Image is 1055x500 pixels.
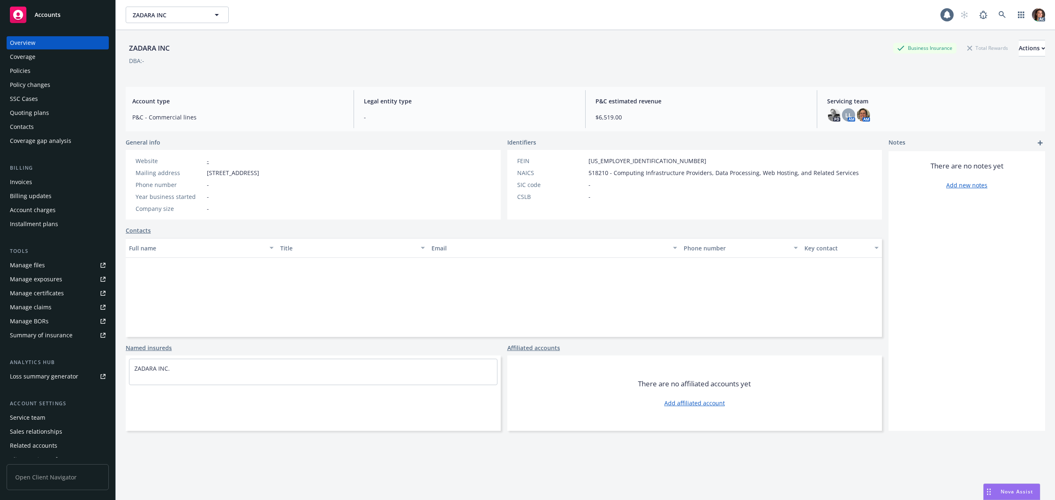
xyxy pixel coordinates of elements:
button: Actions [1019,40,1045,56]
span: Account type [132,97,344,105]
a: add [1035,138,1045,148]
div: Business Insurance [893,43,957,53]
a: Report a Bug [975,7,992,23]
img: photo [857,108,870,121]
span: P&C estimated revenue [595,97,807,105]
a: - [207,157,209,165]
span: P&C - Commercial lines [132,113,344,121]
div: Policies [10,64,30,77]
span: Servicing team [827,97,1039,105]
span: - [588,192,591,201]
span: - [364,113,575,121]
div: Title [280,244,416,252]
button: Phone number [680,238,802,258]
a: Summary of insurance [7,329,109,342]
div: CSLB [517,192,585,201]
div: Analytics hub [7,358,109,367]
div: Coverage [10,50,35,63]
a: Billing updates [7,189,109,203]
button: Title [277,238,428,258]
a: Account charges [7,203,109,217]
a: Search [994,7,1010,23]
div: Overview [10,36,35,49]
div: Manage claims [10,301,52,314]
div: Loss summary generator [10,370,78,383]
div: Summary of insurance [10,329,73,342]
div: Invoices [10,175,32,189]
span: Accounts [35,12,61,18]
a: Manage BORs [7,315,109,328]
span: - [207,192,209,201]
button: Full name [126,238,277,258]
a: Switch app [1013,7,1029,23]
div: Contacts [10,120,34,133]
div: Installment plans [10,217,58,231]
span: General info [126,138,160,147]
div: Manage exposures [10,273,62,286]
a: Service team [7,411,109,424]
a: Overview [7,36,109,49]
a: Affiliated accounts [507,343,560,352]
button: Nova Assist [983,484,1040,500]
div: Full name [129,244,265,252]
div: Quoting plans [10,106,49,119]
a: Contacts [126,226,151,235]
div: Manage certificates [10,287,64,300]
span: LL [845,111,852,119]
a: Named insureds [126,343,172,352]
a: Accounts [7,3,109,26]
span: [STREET_ADDRESS] [207,168,259,177]
span: There are no notes yet [931,161,1003,171]
button: Key contact [801,238,882,258]
button: Email [428,238,680,258]
div: Manage BORs [10,315,49,328]
div: Service team [10,411,45,424]
a: SSC Cases [7,92,109,105]
div: Website [136,157,204,165]
div: Phone number [136,180,204,189]
div: SIC code [517,180,585,189]
span: $6,519.00 [595,113,807,121]
span: - [588,180,591,189]
div: DBA: - [129,56,144,65]
span: Legal entity type [364,97,575,105]
a: Manage files [7,259,109,272]
a: Sales relationships [7,425,109,438]
div: Billing updates [10,189,52,203]
a: Coverage [7,50,109,63]
button: ZADARA INC [126,7,229,23]
a: Client navigator features [7,453,109,466]
div: Client navigator features [10,453,78,466]
div: Email [431,244,668,252]
span: Identifiers [507,138,536,147]
a: Invoices [7,175,109,189]
span: [US_EMPLOYER_IDENTIFICATION_NUMBER] [588,157,706,165]
img: photo [1032,8,1045,21]
div: Total Rewards [963,43,1012,53]
a: Add affiliated account [664,399,725,407]
img: photo [827,108,840,121]
div: Sales relationships [10,425,62,438]
span: ZADARA INC [133,11,204,19]
div: Account settings [7,400,109,408]
a: Related accounts [7,439,109,452]
a: Manage exposures [7,273,109,286]
div: NAICS [517,168,585,177]
div: Related accounts [10,439,57,452]
a: Contacts [7,120,109,133]
span: Open Client Navigator [7,464,109,490]
div: ZADARA INC [126,43,173,54]
div: Year business started [136,192,204,201]
a: Coverage gap analysis [7,134,109,147]
a: Start snowing [956,7,973,23]
a: Add new notes [946,181,987,189]
div: Drag to move [984,484,994,500]
div: Phone number [684,244,789,252]
a: Manage claims [7,301,109,314]
span: Notes [889,138,905,148]
div: Mailing address [136,168,204,177]
a: Quoting plans [7,106,109,119]
div: Policy changes [10,78,50,91]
